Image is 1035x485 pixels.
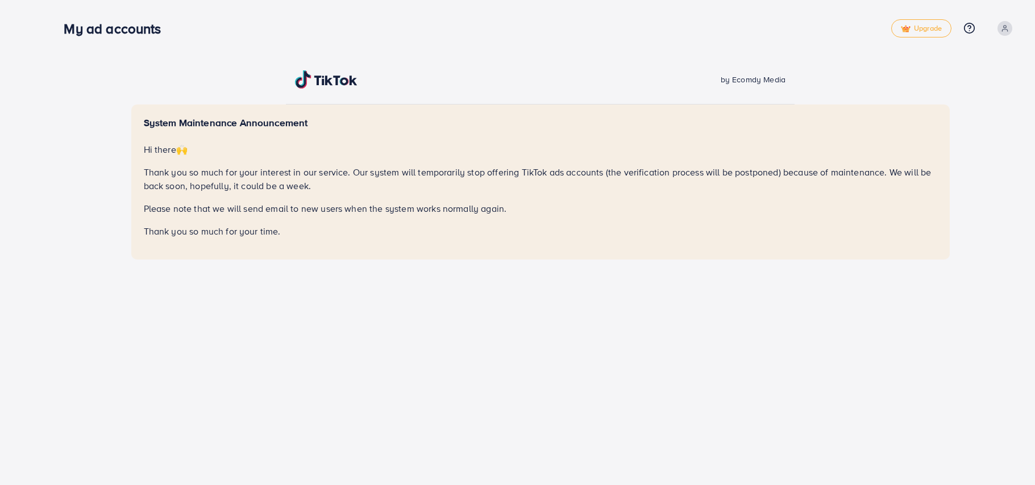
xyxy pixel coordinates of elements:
p: Please note that we will send email to new users when the system works normally again. [144,202,937,215]
h5: System Maintenance Announcement [144,117,937,129]
p: Hi there [144,143,937,156]
a: tickUpgrade [891,19,951,37]
p: Thank you so much for your time. [144,224,937,238]
span: 🙌 [176,143,188,156]
h3: My ad accounts [64,20,170,37]
img: tick [901,25,911,33]
span: by Ecomdy Media [721,74,785,85]
p: Thank you so much for your interest in our service. Our system will temporarily stop offering Tik... [144,165,937,193]
span: Upgrade [901,24,942,33]
img: TikTok [295,70,358,89]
